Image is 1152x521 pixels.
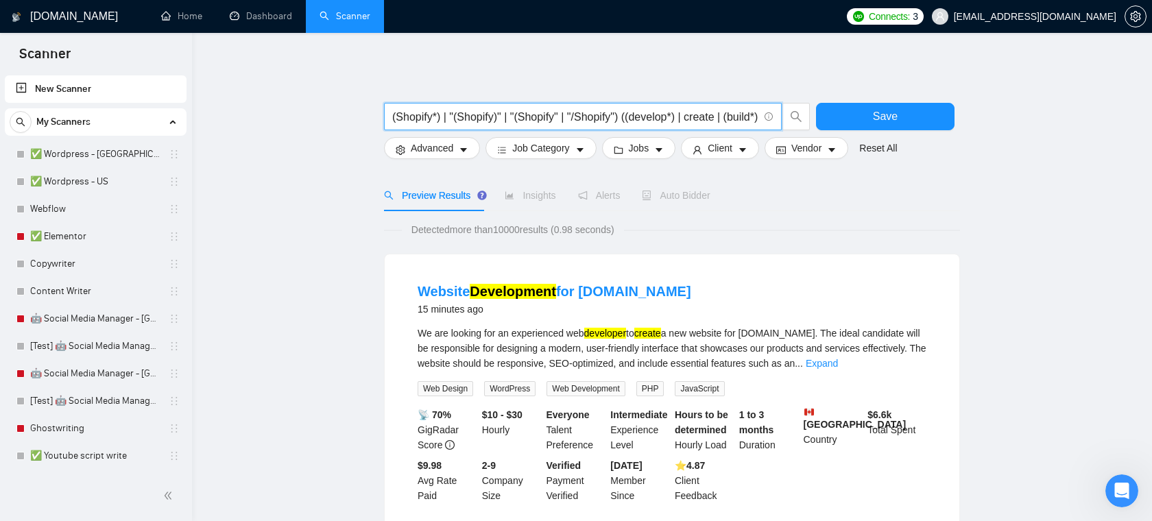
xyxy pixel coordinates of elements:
[169,204,180,215] span: holder
[30,278,160,305] a: Content Writer
[476,189,488,202] div: Tooltip anchor
[30,141,160,168] a: ✅ Wordpress - [GEOGRAPHIC_DATA]
[30,250,160,278] a: Copywriter
[418,284,691,299] a: WebsiteDevelopmentfor [DOMAIN_NAME]
[629,141,649,156] span: Jobs
[804,407,907,430] b: [GEOGRAPHIC_DATA]
[239,38,250,62] button: Home
[411,141,453,156] span: Advanced
[827,145,837,155] span: caret-down
[602,137,676,159] button: folderJobscaret-down
[10,117,31,127] span: search
[693,145,702,155] span: user
[512,141,569,156] span: Job Category
[816,103,955,130] button: Save
[384,191,394,200] span: search
[675,460,705,471] b: ⭐️ 4.87
[1125,5,1147,27] button: setting
[608,458,672,503] div: Member Since
[859,141,897,156] a: Reset All
[16,75,176,103] a: New Scanner
[392,108,758,125] input: Search Freelance Jobs...
[470,284,556,299] mark: Development
[497,145,507,155] span: bars
[482,409,523,420] b: $10 - $30
[169,341,180,352] span: holder
[783,110,809,123] span: search
[5,75,187,103] li: New Scanner
[782,103,810,130] button: search
[791,141,821,156] span: Vendor
[169,231,180,242] span: holder
[634,328,661,339] mark: create
[250,38,274,62] div: Close
[415,407,479,452] div: GigRadar Score
[575,145,585,155] span: caret-down
[479,407,544,452] div: Hourly
[418,301,691,317] div: 15 minutes ago
[675,381,724,396] span: JavaScript
[30,332,160,360] a: [Test] 🤖 Social Media Manager - [GEOGRAPHIC_DATA]
[642,190,710,201] span: Auto Bidder
[505,191,514,200] span: area-chart
[10,111,32,133] button: search
[765,137,848,159] button: idcardVendorcaret-down
[547,460,581,471] b: Verified
[869,9,910,24] span: Connects:
[610,460,642,471] b: [DATE]
[505,190,555,201] span: Insights
[396,145,405,155] span: setting
[776,145,786,155] span: idcard
[161,10,202,22] a: homeHome
[675,409,728,435] b: Hours to be determined
[402,222,624,237] span: Detected more than 10000 results (0.98 seconds)
[30,223,160,250] a: ✅ Elementor
[739,409,774,435] b: 1 to 3 months
[636,381,664,396] span: PHP
[36,108,91,136] span: My Scanners
[547,381,625,396] span: Web Development
[445,440,455,450] span: info-circle
[578,190,621,201] span: Alerts
[30,195,160,223] a: Webflow
[30,415,160,442] a: Ghostwriting
[1125,11,1147,22] a: setting
[672,407,736,452] div: Hourly Load
[169,176,180,187] span: holder
[30,168,160,195] a: ✅ Wordpress - US
[169,286,180,297] span: holder
[610,409,667,420] b: Intermediate
[418,381,473,396] span: Web Design
[804,407,814,417] img: 🇨🇦
[8,44,82,73] span: Scanner
[738,145,747,155] span: caret-down
[459,145,468,155] span: caret-down
[614,145,623,155] span: folder
[867,409,891,420] b: $ 6.6k
[415,458,479,503] div: Avg Rate Paid
[320,10,370,22] a: searchScanner
[873,108,898,125] span: Save
[30,360,160,387] a: 🤖 Social Media Manager - [GEOGRAPHIC_DATA]
[46,88,231,100] h1: AI Assistant from GigRadar 📡
[584,328,627,339] mark: developer
[708,141,732,156] span: Client
[169,258,180,269] span: holder
[681,137,759,159] button: userClientcaret-down
[672,458,736,503] div: Client Feedback
[654,145,664,155] span: caret-down
[795,358,803,369] span: ...
[169,396,180,407] span: holder
[547,409,590,420] b: Everyone
[479,458,544,503] div: Company Size
[608,407,672,452] div: Experience Level
[765,112,773,121] span: info-circle
[853,11,864,22] img: upwork-logo.png
[169,423,180,434] span: holder
[544,458,608,503] div: Payment Verified
[418,409,451,420] b: 📡 70%
[485,137,596,159] button: barsJob Categorycaret-down
[30,470,160,497] a: ✅ Speed optimization
[801,407,865,452] div: Country
[806,358,838,369] a: Expand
